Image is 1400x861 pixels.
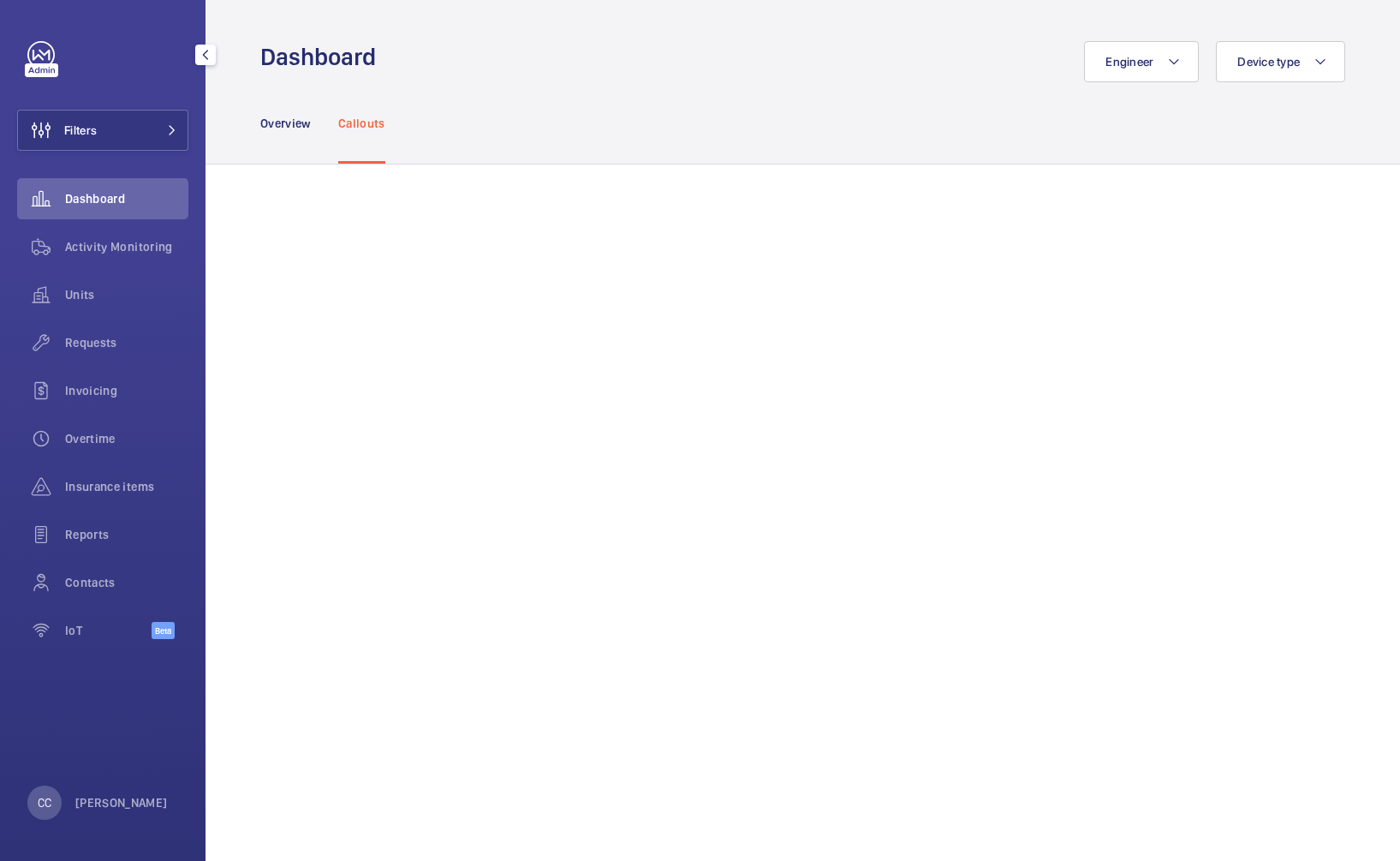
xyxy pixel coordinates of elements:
[65,190,188,207] span: Dashboard
[65,334,188,351] span: Requests
[1084,41,1199,82] button: Engineer
[75,794,168,811] p: [PERSON_NAME]
[1216,41,1345,82] button: Device type
[65,478,188,495] span: Insurance items
[152,622,175,639] span: Beta
[1237,55,1300,69] span: Device type
[65,526,188,543] span: Reports
[64,122,97,139] span: Filters
[338,115,385,132] p: Callouts
[1105,55,1153,69] span: Engineer
[65,286,188,303] span: Units
[65,382,188,399] span: Invoicing
[65,622,152,639] span: IoT
[65,574,188,591] span: Contacts
[65,430,188,447] span: Overtime
[260,41,386,73] h1: Dashboard
[260,115,311,132] p: Overview
[17,110,188,151] button: Filters
[65,238,188,255] span: Activity Monitoring
[38,794,51,811] p: CC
